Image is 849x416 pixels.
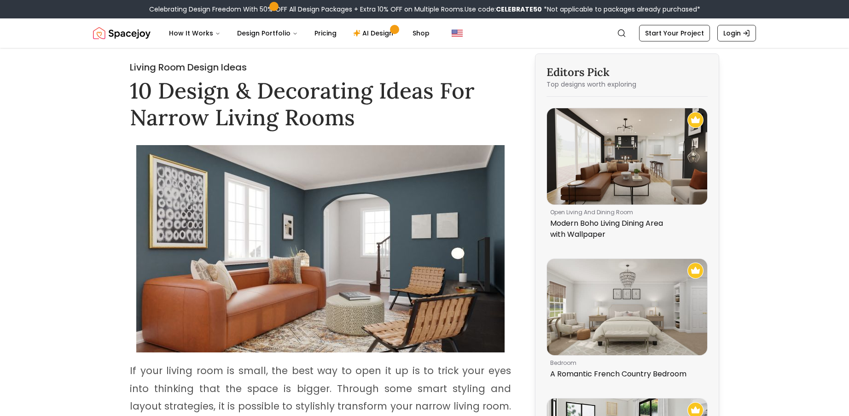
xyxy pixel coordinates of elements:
[717,25,756,41] a: Login
[405,24,437,42] a: Shop
[550,359,700,367] p: bedroom
[307,24,344,42] a: Pricing
[547,259,707,355] img: A Romantic French Country Bedroom
[687,112,704,128] img: Recommended Spacejoy Design - Modern Boho Living Dining Area with Wallpaper
[346,24,403,42] a: AI Design
[547,80,708,89] p: Top designs worth exploring
[465,5,542,14] span: Use code:
[162,24,437,42] nav: Main
[93,18,756,48] nav: Global
[130,61,511,74] h2: Living Room Design Ideas
[149,5,700,14] div: Celebrating Design Freedom With 50% OFF All Design Packages + Extra 10% OFF on Multiple Rooms.
[230,24,305,42] button: Design Portfolio
[542,5,700,14] span: *Not applicable to packages already purchased*
[547,65,708,80] h3: Editors Pick
[550,369,700,380] p: A Romantic French Country Bedroom
[687,263,704,279] img: Recommended Spacejoy Design - A Romantic French Country Bedroom
[93,24,151,42] img: Spacejoy Logo
[639,25,710,41] a: Start Your Project
[550,209,700,216] p: open living and dining room
[162,24,228,42] button: How It Works
[547,108,708,244] a: Modern Boho Living Dining Area with WallpaperRecommended Spacejoy Design - Modern Boho Living Din...
[547,108,707,205] img: Modern Boho Living Dining Area with Wallpaper
[93,24,151,42] a: Spacejoy
[130,77,511,130] h1: 10 Design & Decorating Ideas For Narrow Living Rooms
[547,258,708,383] a: A Romantic French Country BedroomRecommended Spacejoy Design - A Romantic French Country Bedroomb...
[452,28,463,39] img: United States
[496,5,542,14] b: CELEBRATE50
[550,218,700,240] p: Modern Boho Living Dining Area with Wallpaper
